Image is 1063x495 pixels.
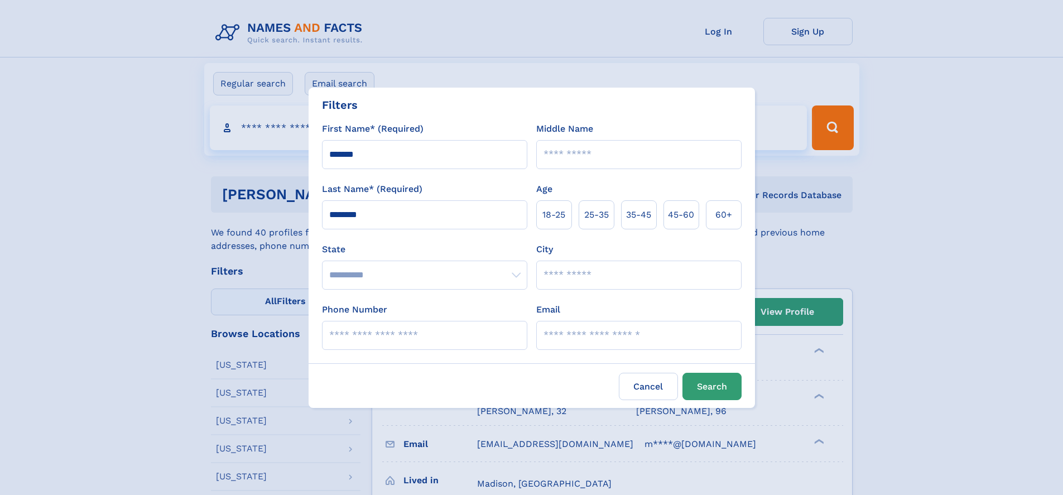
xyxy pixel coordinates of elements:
[715,208,732,222] span: 60+
[322,97,358,113] div: Filters
[584,208,609,222] span: 25‑35
[322,122,424,136] label: First Name* (Required)
[542,208,565,222] span: 18‑25
[619,373,678,400] label: Cancel
[626,208,651,222] span: 35‑45
[322,243,527,256] label: State
[536,243,553,256] label: City
[536,303,560,316] label: Email
[536,182,552,196] label: Age
[668,208,694,222] span: 45‑60
[682,373,742,400] button: Search
[322,303,387,316] label: Phone Number
[536,122,593,136] label: Middle Name
[322,182,422,196] label: Last Name* (Required)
